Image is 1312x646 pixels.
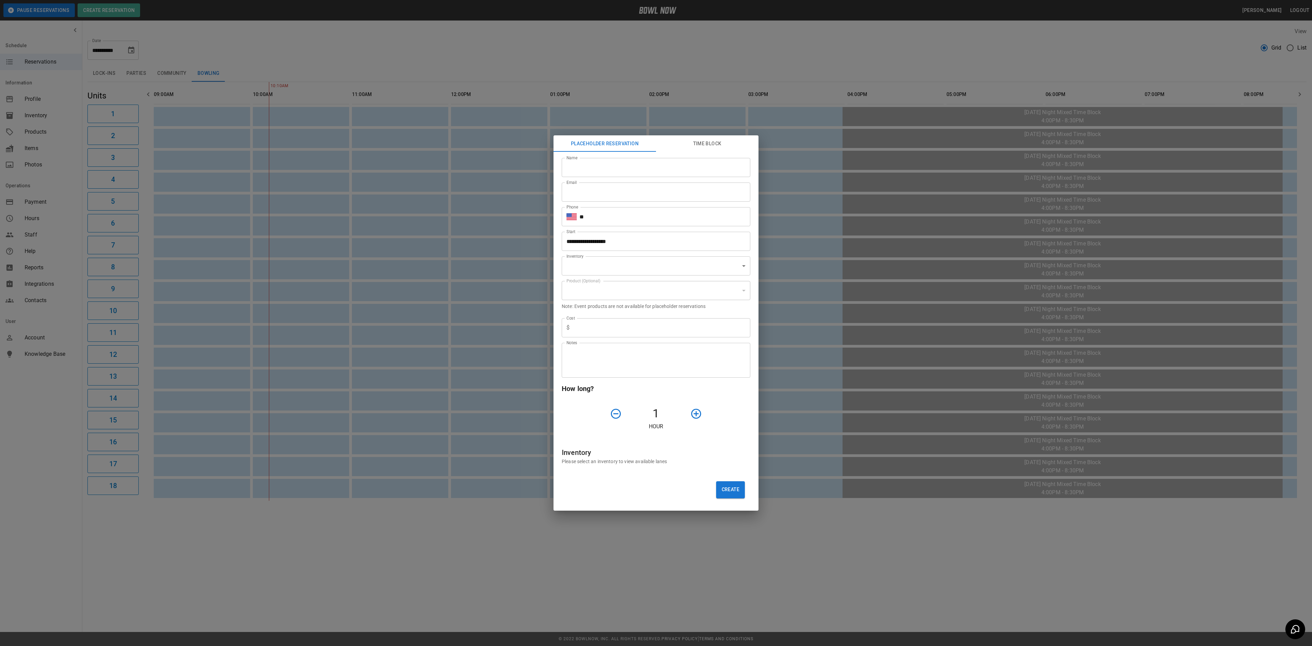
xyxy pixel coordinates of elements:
[625,406,687,421] h4: 1
[566,229,575,234] label: Start
[562,232,746,251] input: Choose date, selected date is Nov 23, 2025
[566,212,577,222] button: Select country
[656,135,758,152] button: Time Block
[562,303,750,310] p: Note: Event products are not available for placeholder reservations
[562,422,750,431] p: Hour
[566,324,570,332] p: $
[562,281,750,300] div: ​
[562,447,750,458] h6: Inventory
[562,256,750,275] div: ​
[562,458,750,465] p: Please select an inventory to view available lanes
[562,383,750,394] h6: How long?
[566,204,578,210] label: Phone
[553,135,656,152] button: Placeholder Reservation
[716,481,745,498] button: Create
